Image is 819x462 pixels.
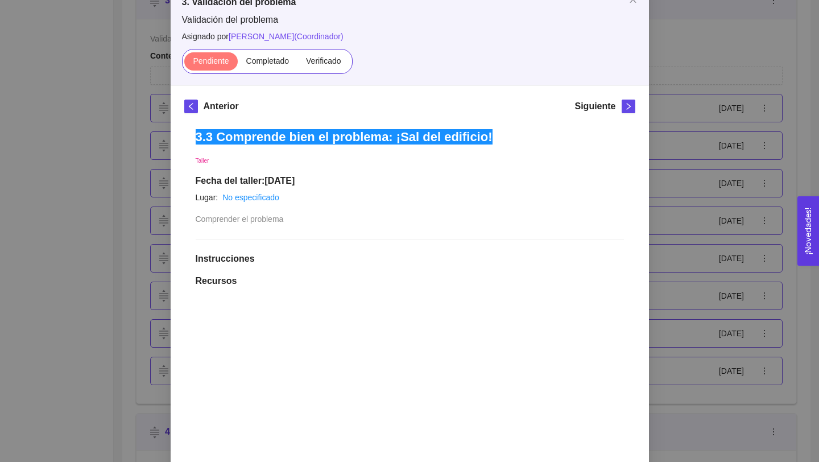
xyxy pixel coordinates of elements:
[797,196,819,266] button: Open Feedback Widget
[196,175,624,187] h1: Fecha del taller: [DATE]
[196,214,284,224] span: Comprender el problema
[622,100,635,113] button: right
[222,193,279,202] a: No especificado
[196,275,624,287] h1: Recursos
[622,102,635,110] span: right
[196,158,209,164] span: Taller
[196,191,218,204] article: Lugar:
[204,100,239,113] h5: Anterior
[574,100,615,113] h5: Siguiente
[306,56,341,65] span: Verificado
[185,102,197,110] span: left
[182,30,638,43] span: Asignado por
[182,14,638,26] span: Validación del problema
[184,100,198,113] button: left
[196,129,624,145] h1: 3.3 Comprende bien el problema: ¡Sal del edificio!
[246,56,289,65] span: Completado
[196,253,624,265] h1: Instrucciones
[229,32,344,41] span: [PERSON_NAME] ( Coordinador )
[193,56,229,65] span: Pendiente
